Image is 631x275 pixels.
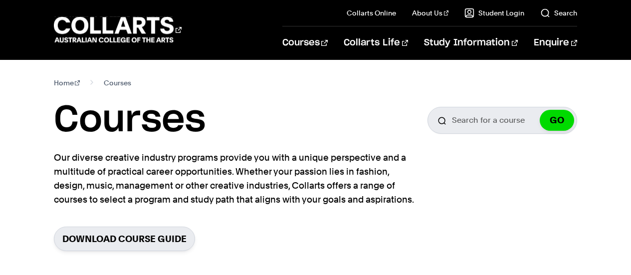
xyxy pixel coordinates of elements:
a: Courses [282,26,328,59]
a: Collarts Online [347,8,396,18]
div: Go to homepage [54,15,182,44]
a: Enquire [534,26,577,59]
input: Search for a course [427,107,577,134]
a: Study Information [424,26,518,59]
a: Download Course Guide [54,227,195,251]
a: Student Login [464,8,524,18]
p: Our diverse creative industry programs provide you with a unique perspective and a multitude of p... [54,151,418,207]
h1: Courses [54,98,206,143]
button: GO [540,110,574,131]
a: Home [54,76,80,90]
a: Collarts Life [344,26,408,59]
a: Search [540,8,577,18]
span: Courses [104,76,131,90]
a: About Us [412,8,449,18]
